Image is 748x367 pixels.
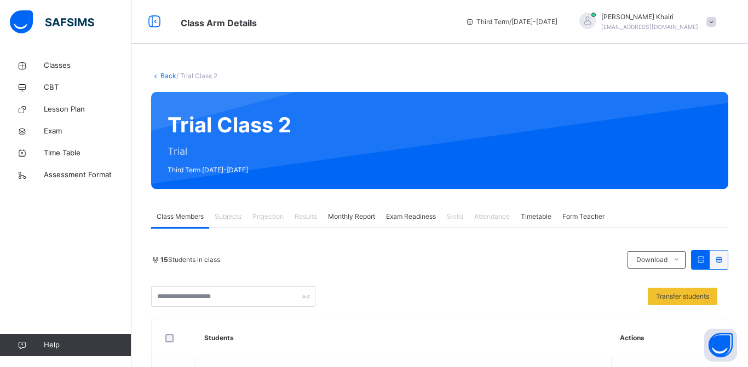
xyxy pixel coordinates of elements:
span: [EMAIL_ADDRESS][DOMAIN_NAME] [601,24,698,30]
span: Subjects [215,212,241,222]
span: Class Members [157,212,204,222]
th: Actions [612,318,728,358]
span: Classes [44,60,131,71]
span: Results [295,212,317,222]
img: safsims [10,10,94,33]
span: Help [44,340,131,351]
span: Monthly Report [328,212,375,222]
span: Exam [44,126,131,137]
span: Timetable [521,212,551,222]
span: session/term information [465,17,557,27]
button: Open asap [704,329,737,362]
span: Assessment Format [44,170,131,180]
span: Lesson Plan [44,104,131,115]
span: [PERSON_NAME] Khairi [601,12,698,22]
span: Download [636,255,668,265]
span: Transfer students [656,292,709,301]
th: Students [196,318,612,358]
span: / Trial Class 2 [176,72,217,80]
span: Attendance [474,212,510,222]
span: Form Teacher [562,212,605,222]
span: Students in class [160,255,220,265]
span: Class Arm Details [181,18,257,28]
span: Exam Readiness [386,212,436,222]
span: Time Table [44,148,131,159]
b: 15 [160,255,168,264]
span: Projection [252,212,284,222]
a: Back [160,72,176,80]
span: Skills [447,212,463,222]
span: CBT [44,82,131,93]
div: Hafiz YusufKhairi [568,12,722,32]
